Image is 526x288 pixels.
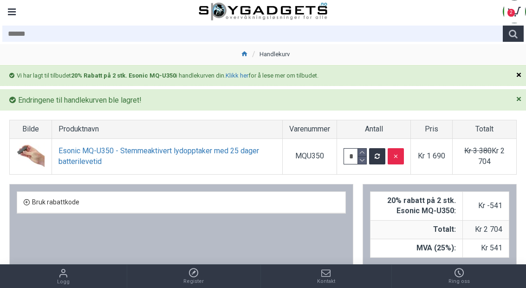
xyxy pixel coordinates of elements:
[387,196,456,216] strong: 20% rabatt på 2 stk. Esonic MQ-U350:
[448,278,470,286] span: Ring oss
[226,71,248,80] a: Klikk her
[392,265,526,288] a: Ring oss
[261,265,392,288] a: Kontakt
[58,146,276,167] a: Esonic MQ-U350 - Stemmeaktivert lydopptaker med 25 dager batterilevetid
[57,278,70,286] span: Logg
[452,139,516,174] td: Kr 2 704
[433,225,456,234] strong: Totalt:
[17,192,345,213] a: Bruk rabattkode
[10,120,52,139] td: Bilde
[516,94,521,104] button: ×
[317,278,335,286] span: Kontakt
[52,120,282,139] td: Produktnavn
[507,9,515,17] span: 2
[503,0,526,23] a: 2
[416,243,456,252] strong: MVA (25%):
[183,278,204,286] span: Register
[199,2,328,21] img: SpyGadgets.no
[410,120,452,139] td: Pris
[452,120,516,139] td: Totalt
[462,221,509,239] td: Kr 2 704
[410,139,452,174] td: Kr 1 690
[282,139,337,174] td: MQU350
[17,143,45,170] img: Esonic MQ-U350 - Stemmeaktivert lydopptaker med 25 dager batterilevetid
[462,239,509,257] td: Kr 541
[464,146,492,155] span: Kr 3 380
[71,72,176,79] b: 20% Rabatt på 2 stk. Esonic MQ-U350
[337,120,410,139] td: Antall
[282,120,337,139] td: Varenummer
[127,265,260,288] a: Register
[516,70,521,80] button: ×
[462,192,509,221] td: Kr -541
